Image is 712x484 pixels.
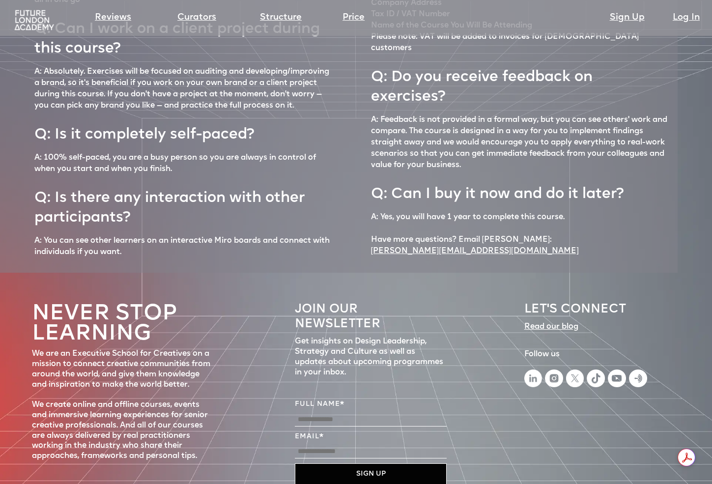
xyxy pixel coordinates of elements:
h1: Q: Can I buy it now and do it later? [371,176,624,204]
h5: LET's CONNEcT [524,302,647,317]
p: A: Absolutely. Exercises will be focused on auditing and developing/improving a brand, so it's be... [34,66,332,112]
a: Sign Up [610,11,645,25]
div: Read our blog ‍ [524,322,578,342]
a: Structure [260,11,302,25]
a: Curators [177,11,216,25]
h5: JOIN OUR NEWSLETTER [295,302,447,332]
label: FULL NAME* [295,399,447,410]
a: Read our blog‍ [524,322,578,342]
h1: Q: Is there any interaction with other participants? [34,180,332,228]
h1: Q: Do you receive feedback on exercises? [371,59,668,107]
a: [PERSON_NAME][EMAIL_ADDRESS][DOMAIN_NAME] [371,246,579,257]
p: A: Yes, you will have 1 year to complete this course. Have more questions? Email [PERSON_NAME]: [371,212,579,257]
p: A: 100% self-paced, you are a busy person so you are always in control of when you start and when... [34,152,332,175]
h1: Q: Is it completely self-paced? [34,116,254,145]
h4: Never stop learning [32,304,211,344]
p: A: Feedback is not provided in a formal way, but you can see others' work and compare. The course... [371,114,668,171]
label: EMAIL* [295,431,447,442]
a: Price [342,11,365,25]
p: A: You can see other learners on an interactive Miro boards and connect with individuals if you w... [34,235,332,258]
a: Reviews [95,11,131,25]
div: Get insights on Design Leadership, Strategy and Culture as well as updates about upcoming program... [295,337,447,377]
div: Follow us [524,349,647,360]
div: We are an Executive School for Creatives on a mission to connect creative communities from around... [32,349,211,461]
a: Log In [673,11,700,25]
